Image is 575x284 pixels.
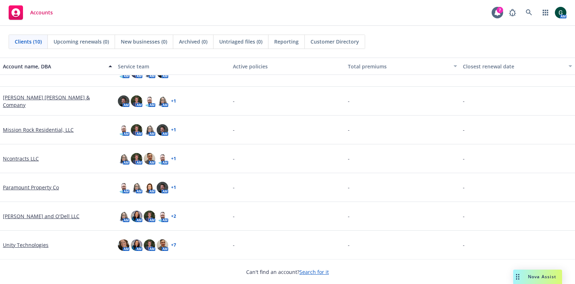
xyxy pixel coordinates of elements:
button: Nova Assist [513,270,562,284]
a: + 1 [171,157,176,161]
img: photo [144,211,155,222]
img: photo [131,182,142,193]
span: - [463,212,465,220]
span: Clients (10) [15,38,42,45]
a: Switch app [538,5,553,20]
img: photo [157,124,168,136]
img: photo [118,153,129,164]
img: photo [118,182,129,193]
span: - [348,97,350,105]
span: - [233,241,235,249]
span: - [233,184,235,191]
span: - [348,212,350,220]
span: - [233,212,235,220]
span: Archived (0) [179,38,207,45]
span: Customer Directory [310,38,359,45]
div: Total premiums [348,63,449,70]
span: - [348,126,350,134]
span: Reporting [274,38,299,45]
span: - [463,155,465,162]
a: Unity Technologies [3,241,49,249]
img: photo [157,153,168,164]
img: photo [144,239,155,251]
img: photo [157,95,168,107]
div: Service team [118,63,227,70]
a: Paramount Property Co [3,184,59,191]
span: - [233,126,235,134]
span: - [233,97,235,105]
span: - [233,155,235,162]
span: - [348,241,350,249]
span: New businesses (0) [121,38,167,45]
div: Active policies [233,63,342,70]
a: + 1 [171,185,176,190]
button: Service team [115,58,230,75]
a: Ncontracts LLC [3,155,39,162]
button: Closest renewal date [460,58,575,75]
a: Search [522,5,536,20]
img: photo [144,182,155,193]
span: - [348,184,350,191]
img: photo [131,124,142,136]
img: photo [118,124,129,136]
img: photo [157,211,168,222]
div: Closest renewal date [463,63,564,70]
a: Mission Rock Residential, LLC [3,126,74,134]
img: photo [118,95,129,107]
img: photo [118,211,129,222]
a: + 1 [171,99,176,103]
img: photo [131,239,142,251]
div: 7 [497,7,503,13]
span: - [463,126,465,134]
img: photo [144,124,155,136]
button: Active policies [230,58,345,75]
span: Nova Assist [528,274,556,280]
div: Drag to move [513,270,522,284]
a: [PERSON_NAME] [PERSON_NAME] & Company [3,94,112,109]
span: Can't find an account? [246,268,329,276]
img: photo [157,182,168,193]
a: Accounts [6,3,56,23]
a: Report a Bug [505,5,520,20]
a: [PERSON_NAME] and O'Dell LLC [3,212,79,220]
span: - [463,97,465,105]
span: Accounts [30,10,53,15]
span: - [348,155,350,162]
img: photo [144,153,155,164]
a: + 7 [171,243,176,247]
div: Account name, DBA [3,63,104,70]
span: - [463,241,465,249]
img: photo [144,95,155,107]
a: + 2 [171,214,176,218]
a: Search for it [299,269,329,275]
button: Total premiums [345,58,460,75]
span: Upcoming renewals (0) [54,38,109,45]
span: Untriaged files (0) [219,38,262,45]
img: photo [118,239,129,251]
img: photo [131,153,142,164]
a: + 1 [171,128,176,132]
img: photo [157,239,168,251]
img: photo [131,211,142,222]
img: photo [555,7,566,18]
span: - [463,184,465,191]
img: photo [131,95,142,107]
